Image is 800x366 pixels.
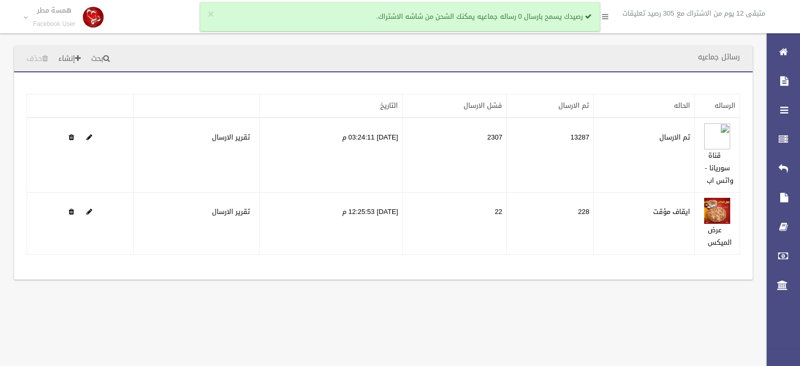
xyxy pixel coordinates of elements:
[208,9,214,20] button: ×
[403,118,507,193] td: 2307
[403,193,507,255] td: 22
[507,193,594,255] td: 228
[212,205,250,218] a: تقرير الارسال
[704,123,730,149] img: 638556176463387529.png
[212,131,250,144] a: تقرير الارسال
[695,94,740,118] th: الرساله
[87,49,114,69] a: بحث
[708,223,732,249] a: عرض الميكس
[260,193,403,255] td: [DATE] 12:25:53 م
[33,20,76,28] small: Facebook User
[260,118,403,193] td: [DATE] 03:24:11 م
[54,49,85,69] a: إنشاء
[380,99,398,112] a: التاريخ
[464,99,502,112] a: فشل الارسال
[507,118,594,193] td: 13287
[659,131,690,144] label: تم الارسال
[685,47,753,67] header: رسائل جماعيه
[704,131,730,144] a: Edit
[86,205,92,218] a: Edit
[704,205,730,218] a: Edit
[200,2,600,31] div: رصيدك يسمح بارسال 0 رساله جماعيه يمكنك الشحن من شاشه الاشتراك.
[86,131,92,144] a: Edit
[558,99,589,112] a: تم الارسال
[653,206,690,218] label: ايقاف مؤقت
[704,198,730,224] img: 638953495158223423.png
[594,94,695,118] th: الحاله
[33,6,76,14] p: همسة مطر
[705,149,733,187] a: قناة سوريانا - واتس اب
